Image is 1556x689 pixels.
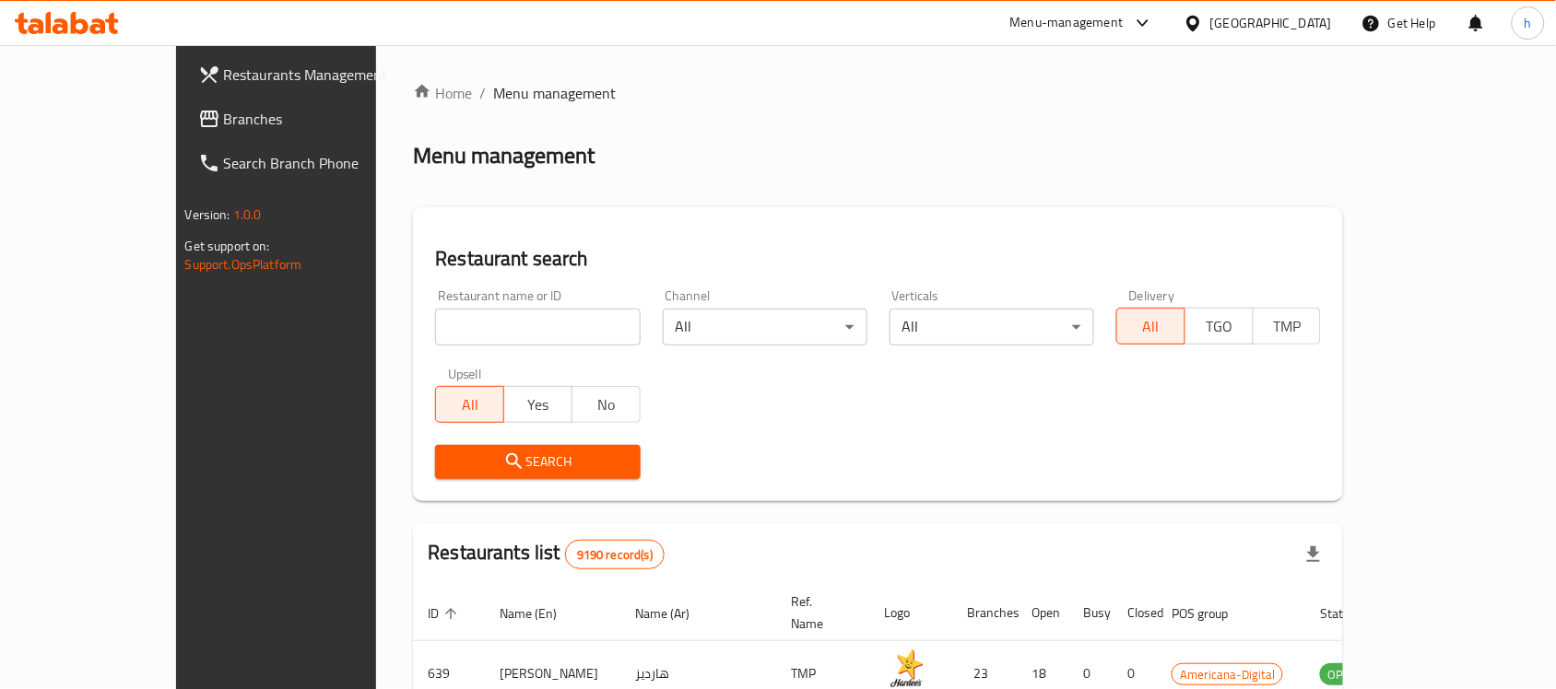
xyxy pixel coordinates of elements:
a: Search Branch Phone [183,141,436,185]
div: Menu-management [1010,12,1124,34]
span: TMP [1261,313,1314,340]
button: Yes [503,386,572,423]
button: No [572,386,641,423]
span: Search [450,450,625,473]
nav: breadcrumb [413,82,1343,104]
span: TGO [1193,313,1246,340]
span: Status [1320,602,1380,625]
label: Delivery [1129,289,1175,302]
div: [GEOGRAPHIC_DATA] [1210,13,1332,33]
span: Get support on: [185,234,270,258]
span: Search Branch Phone [224,152,421,174]
a: Home [413,82,472,104]
span: POS group [1172,602,1252,625]
span: OPEN [1320,664,1365,685]
button: All [435,386,504,423]
th: Closed [1113,585,1157,641]
div: All [890,309,1094,345]
span: Americana-Digital [1173,664,1282,685]
button: Search [435,445,640,479]
th: Busy [1068,585,1113,641]
span: Yes [512,391,565,418]
label: Upsell [448,368,482,380]
a: Support.OpsPlatform [185,252,302,276]
button: TMP [1253,308,1322,344]
span: Name (En) [500,602,581,625]
span: Restaurants Management [224,64,421,86]
th: Branches [952,585,1017,641]
div: OPEN [1320,663,1365,685]
button: All [1116,308,1185,344]
div: Export file [1291,532,1336,577]
span: 9190 record(s) [566,546,664,564]
span: Name (Ar) [635,602,713,625]
th: Open [1017,585,1068,641]
span: No [580,391,633,418]
div: All [663,309,867,345]
span: Version: [185,203,230,227]
li: / [479,82,486,104]
button: TGO [1185,308,1254,344]
div: Total records count [565,540,665,569]
h2: Restaurant search [435,245,1321,273]
span: Ref. Name [791,590,847,635]
span: h [1525,13,1532,33]
a: Restaurants Management [183,53,436,97]
a: Branches [183,97,436,141]
input: Search for restaurant name or ID.. [435,309,640,345]
span: 1.0.0 [233,203,262,227]
h2: Restaurants list [428,539,665,569]
th: Logo [869,585,952,641]
span: All [1125,313,1178,340]
span: Branches [224,108,421,130]
span: ID [428,602,463,625]
h2: Menu management [413,141,595,170]
span: All [443,391,497,418]
span: Menu management [493,82,616,104]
